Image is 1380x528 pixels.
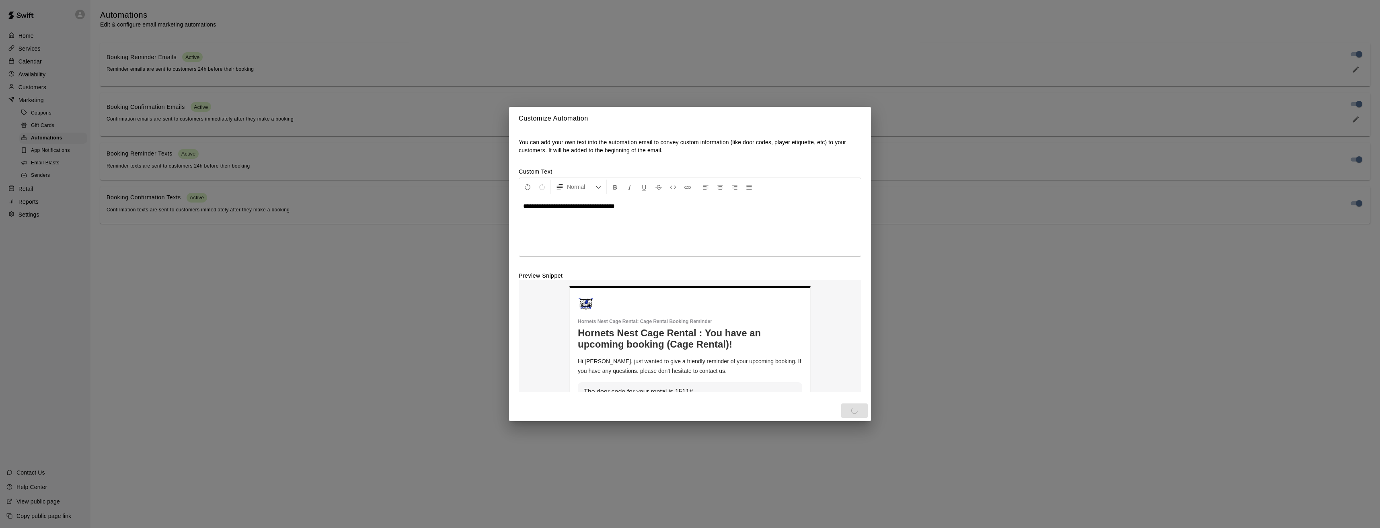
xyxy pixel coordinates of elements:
[608,180,622,194] button: Format Bold
[666,180,680,194] button: Insert Code
[578,296,594,312] img: Hornets Nest Cage Rental
[652,180,665,194] button: Format Strikethrough
[535,180,549,194] button: Redo
[728,180,741,194] button: Right Align
[521,180,534,194] button: Undo
[578,356,802,376] p: Hi [PERSON_NAME], just wanted to give a friendly reminder of your upcoming booking. If you have a...
[509,107,871,130] h2: Customize Automation
[578,327,802,350] h1: Hornets Nest Cage Rental : You have an upcoming booking (Cage Rental)!
[552,180,605,194] button: Formatting Options
[681,180,694,194] button: Insert Link
[699,180,713,194] button: Left Align
[567,183,595,191] span: Normal
[637,180,651,194] button: Format Underline
[519,168,861,176] label: Custom Text
[578,318,802,325] p: Hornets Nest Cage Rental : Cage Rental Booking Reminder
[519,138,861,154] p: You can add your own text into the automation email to convey custom information (like door codes...
[623,180,637,194] button: Format Italics
[519,272,861,280] label: Preview Snippet
[584,388,693,395] span: The door code for your rental is 1511#
[713,180,727,194] button: Center Align
[742,180,756,194] button: Justify Align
